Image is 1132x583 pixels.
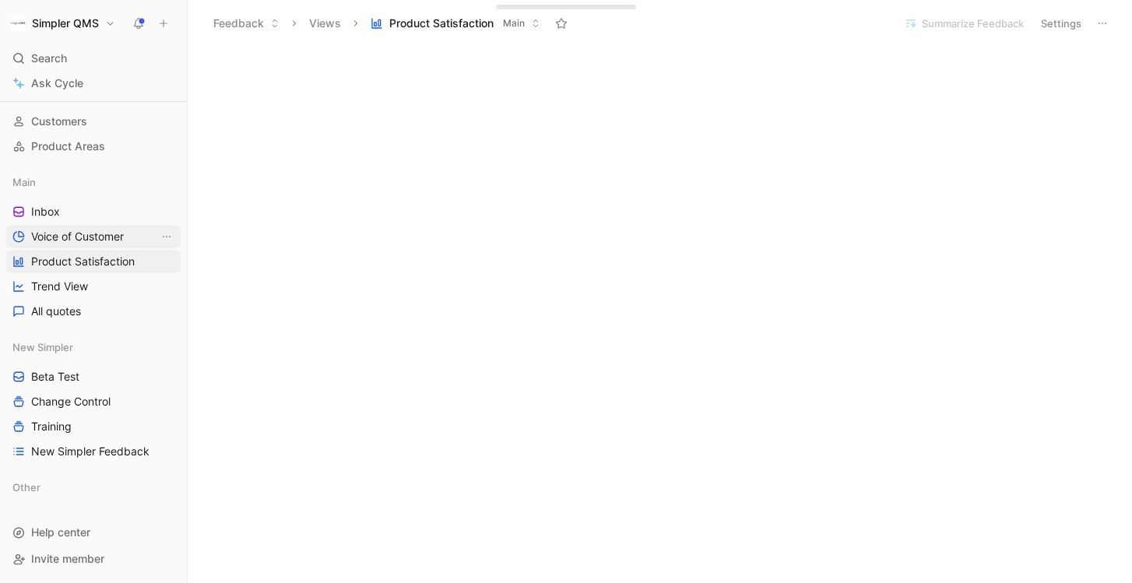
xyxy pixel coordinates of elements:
[6,300,181,323] a: All quotes
[6,47,181,70] div: Search
[6,476,181,504] div: Other
[6,365,181,388] a: Beta Test
[31,369,79,385] span: Beta Test
[31,525,90,539] span: Help center
[6,12,119,34] button: Simpler QMSSimpler QMS
[6,170,181,194] div: Main
[1034,12,1088,34] button: Settings
[31,139,105,154] span: Product Areas
[6,335,181,359] div: New Simpler
[31,444,149,459] span: New Simpler Feedback
[206,12,287,35] button: Feedback
[31,419,72,434] span: Training
[364,12,547,35] button: Product SatisfactionMain
[6,476,181,499] div: Other
[6,200,181,223] a: Inbox
[503,16,525,31] span: Main
[6,547,181,571] div: Invite member
[31,552,104,565] span: Invite member
[389,16,494,31] span: Product Satisfaction
[31,304,81,319] span: All quotes
[159,229,174,244] button: View actions
[6,521,181,544] div: Help center
[6,170,181,323] div: MainInboxVoice of CustomerView actionsProduct SatisfactionTrend ViewAll quotes
[6,415,181,438] a: Training
[6,135,181,158] a: Product Areas
[6,72,181,95] a: Ask Cycle
[6,225,181,248] a: Voice of CustomerView actions
[302,12,348,35] button: Views
[898,12,1031,34] button: Summarize Feedback
[6,335,181,463] div: New SimplerBeta TestChange ControlTrainingNew Simpler Feedback
[31,254,135,269] span: Product Satisfaction
[6,275,181,298] a: Trend View
[6,390,181,413] a: Change Control
[31,49,67,68] span: Search
[31,394,111,409] span: Change Control
[32,16,99,30] h1: Simpler QMS
[10,16,26,31] img: Simpler QMS
[12,479,40,495] span: Other
[6,110,181,133] a: Customers
[12,339,73,355] span: New Simpler
[31,114,87,129] span: Customers
[6,440,181,463] a: New Simpler Feedback
[12,174,36,190] span: Main
[31,74,83,93] span: Ask Cycle
[31,204,60,220] span: Inbox
[6,250,181,273] a: Product Satisfaction
[31,229,124,244] span: Voice of Customer
[31,279,88,294] span: Trend View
